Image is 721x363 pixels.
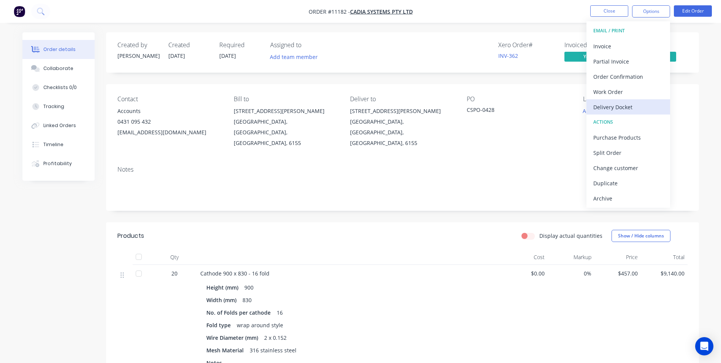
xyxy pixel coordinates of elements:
div: [GEOGRAPHIC_DATA], [GEOGRAPHIC_DATA], [GEOGRAPHIC_DATA], 6155 [350,116,454,148]
span: Yes [564,52,610,61]
div: 0431 095 432 [117,116,222,127]
div: [STREET_ADDRESS][PERSON_NAME][GEOGRAPHIC_DATA], [GEOGRAPHIC_DATA], [GEOGRAPHIC_DATA], 6155 [234,106,338,148]
div: Checklists 0/0 [43,84,77,91]
div: Open Intercom Messenger [695,337,713,355]
button: Work Order [586,84,670,99]
button: Tracking [22,97,95,116]
div: Tracking [43,103,64,110]
span: $9,140.00 [644,269,685,277]
div: Created by [117,41,159,49]
div: Order details [43,46,76,53]
button: Split Order [586,145,670,160]
div: Linked Orders [43,122,76,129]
div: Fold type [206,320,234,331]
div: Work Order [593,86,663,97]
button: Profitability [22,154,95,173]
div: Profitability [43,160,72,167]
div: Products [117,231,144,240]
div: [PERSON_NAME] [117,52,159,60]
div: [GEOGRAPHIC_DATA], [GEOGRAPHIC_DATA], [GEOGRAPHIC_DATA], 6155 [234,116,338,148]
div: [EMAIL_ADDRESS][DOMAIN_NAME] [117,127,222,138]
div: [STREET_ADDRESS][PERSON_NAME] [350,106,454,116]
div: Order Confirmation [593,71,663,82]
button: Duplicate [586,175,670,191]
span: $457.00 [597,269,638,277]
div: Change customer [593,162,663,174]
div: Purchase Products [593,132,663,143]
div: Accounts [117,106,222,116]
a: Cadia Systems Pty Ltd [350,8,413,15]
div: Assigned to [270,41,346,49]
button: Add labels [579,106,614,116]
button: Change customer [586,160,670,175]
div: Collaborate [43,65,73,72]
button: Checklists 0/0 [22,78,95,97]
button: EMAIL / PRINT [586,23,670,38]
label: Display actual quantities [539,232,602,240]
div: [STREET_ADDRESS][PERSON_NAME][GEOGRAPHIC_DATA], [GEOGRAPHIC_DATA], [GEOGRAPHIC_DATA], 6155 [350,106,454,148]
div: Invoiced [564,41,621,49]
button: Timeline [22,135,95,154]
div: Qty [152,250,197,265]
button: Invoice [586,38,670,54]
button: Add team member [266,52,322,62]
div: Partial Invoice [593,56,663,67]
button: Purchase Products [586,130,670,145]
div: No. of Folds per cathode [206,307,274,318]
button: Order Confirmation [586,69,670,84]
div: Split Order [593,147,663,158]
div: Height (mm) [206,282,241,293]
span: [DATE] [219,52,236,59]
button: Archive [586,191,670,206]
img: Factory [14,6,25,17]
button: Options [632,5,670,18]
button: Collaborate [22,59,95,78]
div: Wire Diameter (mm) [206,332,261,343]
div: Contact [117,96,222,103]
div: 830 [239,295,255,306]
div: Xero Order # [498,41,555,49]
div: Required [219,41,261,49]
span: 0% [551,269,591,277]
button: Edit Order [674,5,712,17]
div: Deliver to [350,96,454,103]
span: $0.00 [504,269,545,277]
div: Bill to [234,96,338,103]
div: [STREET_ADDRESS][PERSON_NAME] [234,106,338,116]
button: ACTIONS [586,115,670,130]
button: Delivery Docket [586,99,670,115]
button: Add team member [270,52,322,62]
div: Delivery Docket [593,102,663,113]
div: Created [168,41,210,49]
span: 20 [171,269,177,277]
span: Order #11182 - [309,8,350,15]
div: wrap around style [234,320,286,331]
div: PO [467,96,571,103]
div: 900 [241,282,257,293]
div: Markup [548,250,594,265]
div: Width (mm) [206,295,239,306]
div: Total [641,250,688,265]
button: Order details [22,40,95,59]
div: EMAIL / PRINT [593,26,663,36]
div: Notes [117,166,688,173]
span: [DATE] [168,52,185,59]
div: ACTIONS [593,117,663,127]
div: 2 x 0.152 [261,332,290,343]
div: 16 [274,307,286,318]
div: Cost [501,250,548,265]
button: Partial Invoice [586,54,670,69]
div: Labels [583,96,687,103]
a: INV-362 [498,52,518,59]
div: Price [594,250,641,265]
div: Timeline [43,141,63,148]
div: Accounts0431 095 432[EMAIL_ADDRESS][DOMAIN_NAME] [117,106,222,138]
div: Mesh Material [206,345,247,356]
button: Show / Hide columns [612,230,670,242]
button: Close [590,5,628,17]
div: Invoice [593,41,663,52]
div: Duplicate [593,178,663,189]
div: Archive [593,193,663,204]
div: 316 stainless steel [247,345,299,356]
